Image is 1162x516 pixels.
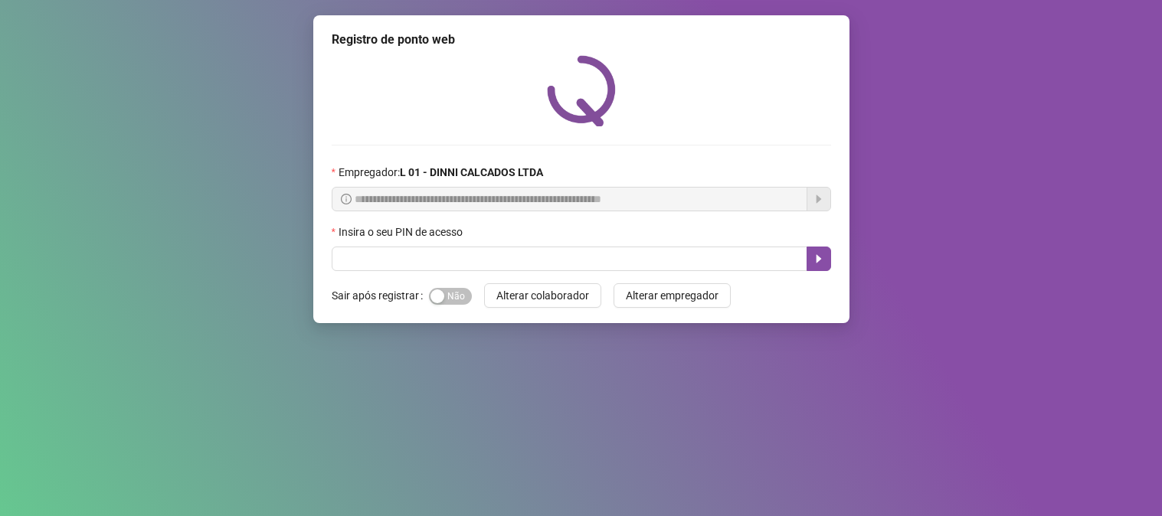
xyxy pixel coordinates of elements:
[813,253,825,265] span: caret-right
[496,287,589,304] span: Alterar colaborador
[400,166,543,178] strong: L 01 - DINNI CALCADOS LTDA
[626,287,718,304] span: Alterar empregador
[332,224,473,240] label: Insira o seu PIN de acesso
[341,194,352,204] span: info-circle
[614,283,731,308] button: Alterar empregador
[332,283,429,308] label: Sair após registrar
[339,164,543,181] span: Empregador :
[484,283,601,308] button: Alterar colaborador
[547,55,616,126] img: QRPoint
[332,31,831,49] div: Registro de ponto web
